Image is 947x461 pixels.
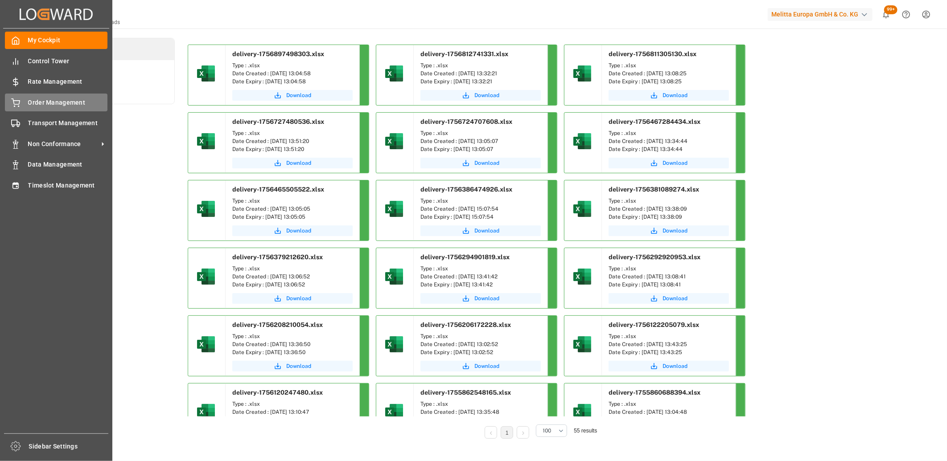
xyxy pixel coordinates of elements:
[195,334,217,355] img: microsoft-excel-2019--v1.png
[28,57,108,66] span: Control Tower
[609,281,729,289] div: Date Expiry : [DATE] 13:08:41
[609,400,729,408] div: Type : .xlsx
[232,118,324,125] span: delivery-1756727480536.xlsx
[232,281,353,289] div: Date Expiry : [DATE] 13:06:52
[474,294,499,302] span: Download
[5,114,107,132] a: Transport Management
[420,361,541,371] button: Download
[609,213,729,221] div: Date Expiry : [DATE] 13:38:09
[609,361,729,371] a: Download
[232,389,323,396] span: delivery-1756120247480.xlsx
[232,90,353,101] a: Download
[609,332,729,340] div: Type : .xlsx
[383,131,405,152] img: microsoft-excel-2019--v1.png
[609,416,729,424] div: Date Expiry : [DATE] 13:04:48
[420,348,541,356] div: Date Expiry : [DATE] 13:02:52
[609,158,729,168] button: Download
[609,348,729,356] div: Date Expiry : [DATE] 13:43:25
[232,273,353,281] div: Date Created : [DATE] 13:06:52
[876,4,896,24] button: show 101 new notifications
[609,118,700,125] span: delivery-1756467284434.xlsx
[572,131,593,152] img: microsoft-excel-2019--v1.png
[609,340,729,348] div: Date Created : [DATE] 13:43:25
[420,50,508,57] span: delivery-1756812741331.xlsx
[286,91,311,99] span: Download
[232,197,353,205] div: Type : .xlsx
[383,401,405,423] img: microsoft-excel-2019--v1.png
[420,293,541,304] button: Download
[474,227,499,235] span: Download
[420,253,510,261] span: delivery-1756294901819.xlsx
[232,158,353,168] button: Download
[543,427,551,435] span: 100
[286,362,311,370] span: Download
[517,426,529,439] li: Next Page
[286,227,311,235] span: Download
[195,198,217,220] img: microsoft-excel-2019--v1.png
[28,160,108,169] span: Data Management
[609,273,729,281] div: Date Created : [DATE] 13:08:41
[383,198,405,220] img: microsoft-excel-2019--v1.png
[232,332,353,340] div: Type : .xlsx
[420,205,541,213] div: Date Created : [DATE] 15:07:54
[232,69,353,78] div: Date Created : [DATE] 13:04:58
[232,78,353,86] div: Date Expiry : [DATE] 13:04:58
[232,361,353,371] button: Download
[420,321,511,328] span: delivery-1756206172228.xlsx
[232,321,323,328] span: delivery-1756208210054.xlsx
[286,294,311,302] span: Download
[232,137,353,145] div: Date Created : [DATE] 13:51:20
[663,362,688,370] span: Download
[663,159,688,167] span: Download
[195,63,217,84] img: microsoft-excel-2019--v1.png
[232,213,353,221] div: Date Expiry : [DATE] 13:05:05
[5,176,107,194] a: Timeslot Management
[420,90,541,101] button: Download
[232,205,353,213] div: Date Created : [DATE] 13:05:05
[232,293,353,304] a: Download
[420,225,541,236] a: Download
[28,98,108,107] span: Order Management
[609,90,729,101] button: Download
[28,139,99,149] span: Non Conformance
[232,416,353,424] div: Date Expiry : [DATE] 13:10:47
[609,197,729,205] div: Type : .xlsx
[572,63,593,84] img: microsoft-excel-2019--v1.png
[768,6,876,23] button: Melitta Europa GmbH & Co. KG
[383,63,405,84] img: microsoft-excel-2019--v1.png
[232,400,353,408] div: Type : .xlsx
[383,334,405,355] img: microsoft-excel-2019--v1.png
[232,408,353,416] div: Date Created : [DATE] 13:10:47
[195,266,217,287] img: microsoft-excel-2019--v1.png
[232,225,353,236] button: Download
[609,253,700,261] span: delivery-1756292920953.xlsx
[572,334,593,355] img: microsoft-excel-2019--v1.png
[609,293,729,304] a: Download
[420,281,541,289] div: Date Expiry : [DATE] 13:41:42
[609,225,729,236] button: Download
[663,227,688,235] span: Download
[420,158,541,168] button: Download
[420,197,541,205] div: Type : .xlsx
[572,401,593,423] img: microsoft-excel-2019--v1.png
[572,266,593,287] img: microsoft-excel-2019--v1.png
[383,266,405,287] img: microsoft-excel-2019--v1.png
[420,332,541,340] div: Type : .xlsx
[28,181,108,190] span: Timeslot Management
[28,77,108,86] span: Rate Management
[195,401,217,423] img: microsoft-excel-2019--v1.png
[474,362,499,370] span: Download
[663,294,688,302] span: Download
[232,61,353,69] div: Type : .xlsx
[609,69,729,78] div: Date Created : [DATE] 13:08:25
[768,8,873,21] div: Melitta Europa GmbH & Co. KG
